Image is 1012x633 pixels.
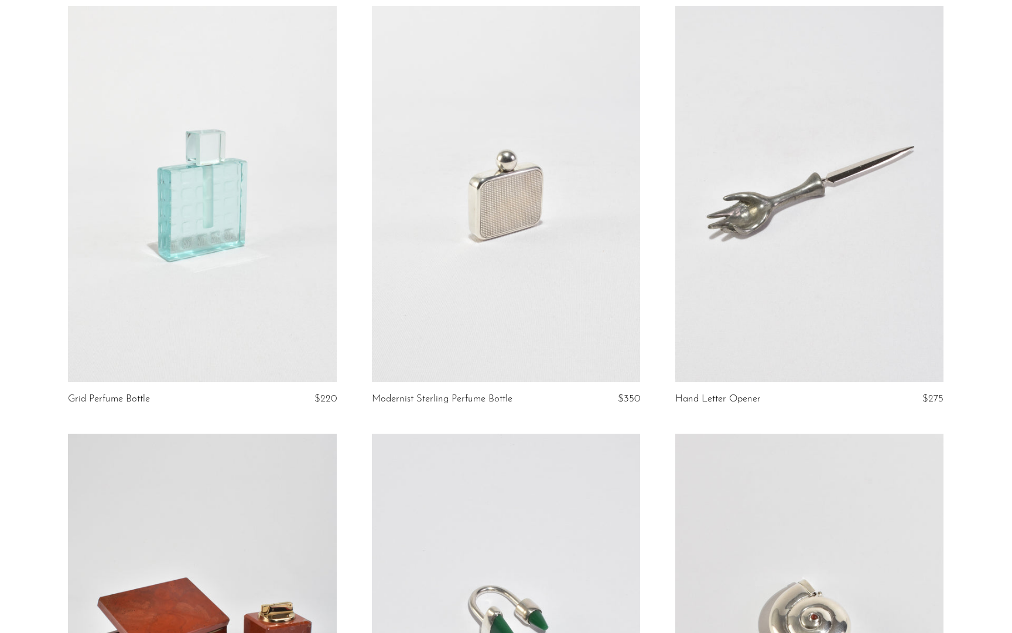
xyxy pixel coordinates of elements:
[922,394,943,404] span: $275
[372,394,512,404] a: Modernist Sterling Perfume Bottle
[314,394,337,404] span: $220
[68,394,150,404] a: Grid Perfume Bottle
[618,394,640,404] span: $350
[675,394,761,404] a: Hand Letter Opener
